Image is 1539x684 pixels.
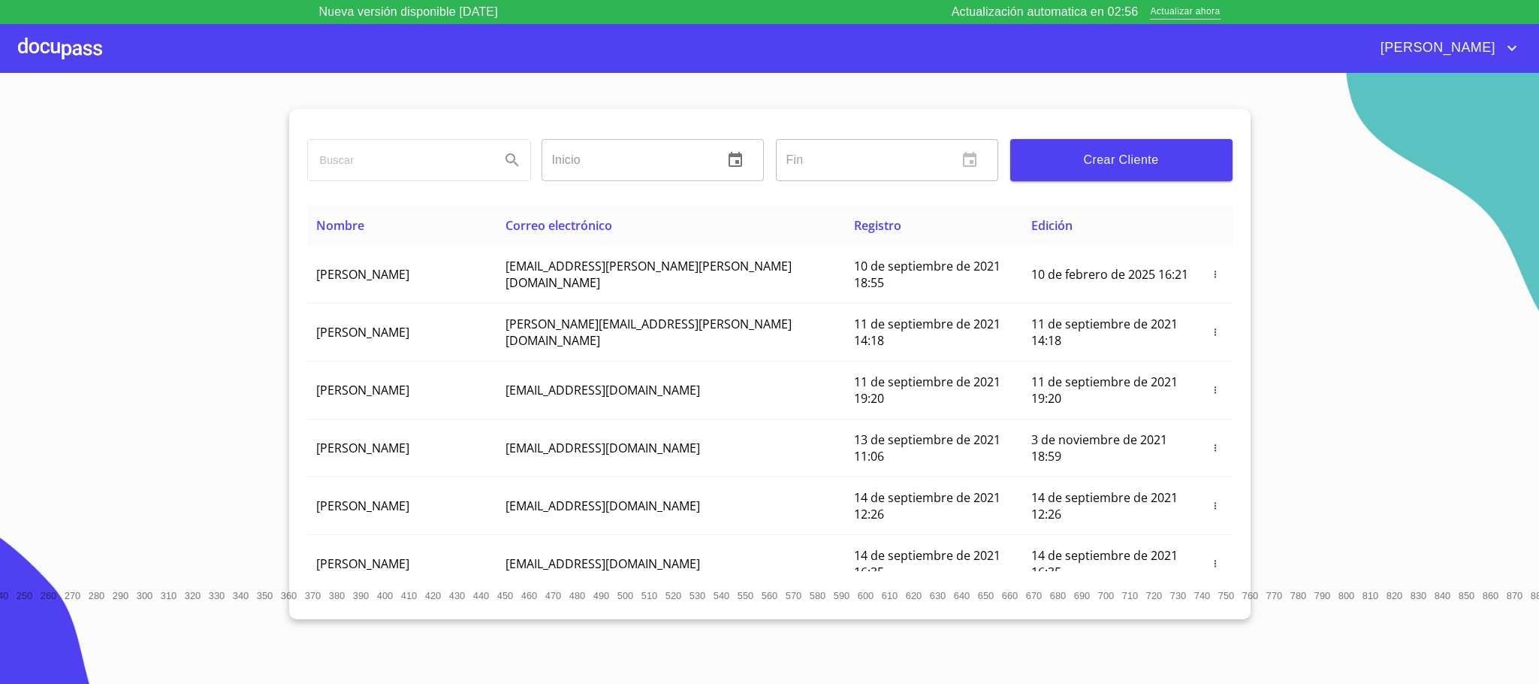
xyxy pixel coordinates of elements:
[758,583,782,607] button: 560
[834,590,849,601] span: 590
[1503,583,1527,607] button: 870
[1031,316,1178,349] span: 11 de septiembre de 2021 14:18
[1031,489,1178,522] span: 14 de septiembre de 2021 12:26
[1170,590,1186,601] span: 730
[1122,590,1138,601] span: 710
[1314,590,1330,601] span: 790
[882,590,898,601] span: 610
[277,583,301,607] button: 360
[449,590,465,601] span: 430
[1483,590,1498,601] span: 860
[1407,583,1431,607] button: 830
[85,583,109,607] button: 280
[1239,583,1263,607] button: 760
[505,258,792,291] span: [EMAIL_ADDRESS][PERSON_NAME][PERSON_NAME][DOMAIN_NAME]
[1215,583,1239,607] button: 750
[316,324,409,340] span: [PERSON_NAME]
[690,590,705,601] span: 530
[209,590,225,601] span: 330
[926,583,950,607] button: 630
[930,590,946,601] span: 630
[61,583,85,607] button: 270
[1290,590,1306,601] span: 780
[1010,139,1233,181] button: Crear Cliente
[686,583,710,607] button: 530
[614,583,638,607] button: 500
[281,590,297,601] span: 360
[902,583,926,607] button: 620
[854,217,901,234] span: Registro
[233,590,249,601] span: 340
[373,583,397,607] button: 400
[1435,590,1450,601] span: 840
[1369,36,1503,60] span: [PERSON_NAME]
[1242,590,1258,601] span: 760
[1431,583,1455,607] button: 840
[998,583,1022,607] button: 660
[137,590,152,601] span: 300
[1369,36,1521,60] button: account of current user
[421,583,445,607] button: 420
[401,590,417,601] span: 410
[89,590,104,601] span: 280
[305,590,321,601] span: 370
[1218,590,1234,601] span: 750
[974,583,998,607] button: 650
[950,583,974,607] button: 640
[1411,590,1426,601] span: 830
[1031,374,1178,407] span: 11 de septiembre de 2021 19:20
[878,583,902,607] button: 610
[253,583,277,607] button: 350
[1074,590,1090,601] span: 690
[542,583,566,607] button: 470
[806,583,830,607] button: 580
[1479,583,1503,607] button: 860
[714,590,729,601] span: 540
[17,590,32,601] span: 250
[854,489,1000,522] span: 14 de septiembre de 2021 12:26
[1383,583,1407,607] button: 820
[316,382,409,398] span: [PERSON_NAME]
[473,590,489,601] span: 440
[545,590,561,601] span: 470
[13,583,37,607] button: 250
[854,547,1000,580] span: 14 de septiembre de 2021 16:35
[1026,590,1042,601] span: 670
[109,583,133,607] button: 290
[1359,583,1383,607] button: 810
[113,590,128,601] span: 290
[566,583,590,607] button: 480
[1338,590,1354,601] span: 800
[1362,590,1378,601] span: 810
[952,3,1139,21] p: Actualización automatica en 02:56
[1266,590,1282,601] span: 770
[185,590,201,601] span: 320
[41,590,56,601] span: 260
[954,590,970,601] span: 640
[710,583,734,607] button: 540
[316,217,364,234] span: Nombre
[505,498,700,514] span: [EMAIL_ADDRESS][DOMAIN_NAME]
[1507,590,1522,601] span: 870
[738,590,753,601] span: 550
[205,583,229,607] button: 330
[1263,583,1287,607] button: 770
[1455,583,1479,607] button: 850
[854,316,1000,349] span: 11 de septiembre de 2021 14:18
[854,431,1000,465] span: 13 de septiembre de 2021 11:06
[316,555,409,572] span: [PERSON_NAME]
[229,583,253,607] button: 340
[1031,547,1178,580] span: 14 de septiembre de 2021 16:35
[1142,583,1166,607] button: 720
[978,590,994,601] span: 650
[445,583,469,607] button: 430
[161,590,177,601] span: 310
[521,590,537,601] span: 460
[665,590,681,601] span: 520
[494,142,530,178] button: Search
[762,590,777,601] span: 560
[493,583,518,607] button: 450
[505,217,612,234] span: Correo electrónico
[349,583,373,607] button: 390
[810,590,825,601] span: 580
